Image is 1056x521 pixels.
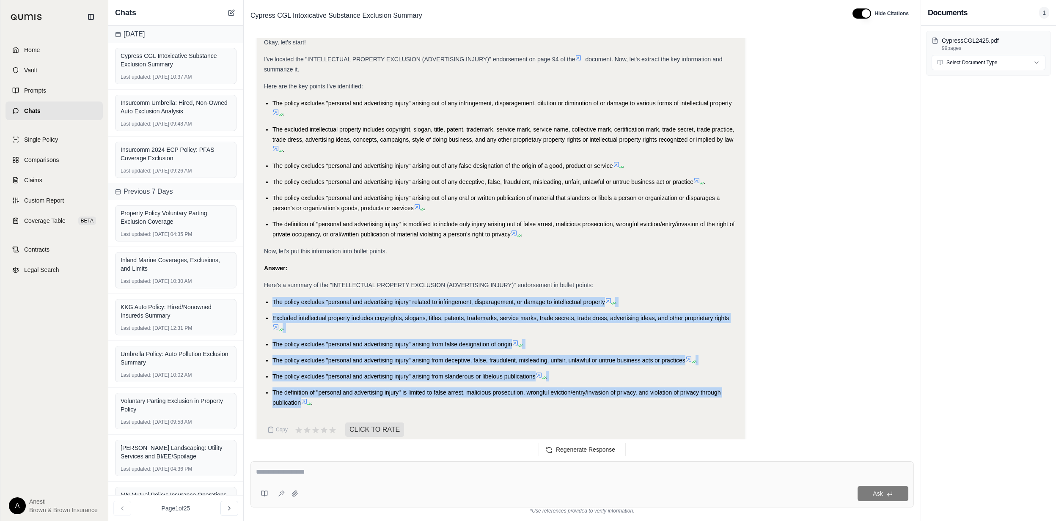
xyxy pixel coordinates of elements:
span: Ask [873,490,883,497]
span: Single Policy [24,135,58,144]
div: Previous 7 Days [108,183,243,200]
span: Copy [276,426,288,433]
span: Page 1 of 25 [162,504,190,513]
div: [DATE] 10:02 AM [121,372,231,378]
span: . [615,299,617,305]
span: Last updated: [121,372,151,378]
span: The policy excludes "personal and advertising injury" arising out of any deceptive, false, fraudu... [272,178,693,185]
p: 99 pages [942,45,1045,52]
span: Here are the key points I've identified: [264,83,363,90]
div: Umbrella Policy: Auto Pollution Exclusion Summary [121,350,231,367]
button: Copy [264,421,291,438]
span: . [283,110,284,117]
span: The policy excludes "personal and advertising injury" arising from slanderous or libelous publica... [272,373,536,380]
span: The policy excludes "personal and advertising injury" arising from false designation of origin [272,341,512,348]
span: Last updated: [121,231,151,238]
div: Inland Marine Coverages, Exclusions, and Limits [121,256,231,273]
span: The excluded intellectual property includes copyright, slogan, title, patent, trademark, service ... [272,126,734,143]
span: document. Now, let's extract the key information and summarize it. [264,56,723,73]
button: Regenerate Response [539,443,626,456]
span: Claims [24,176,42,184]
img: Qumis Logo [11,14,42,20]
a: Vault [5,61,103,80]
span: Regenerate Response [556,446,615,453]
a: Comparisons [5,151,103,169]
button: Collapse sidebar [84,10,98,24]
span: Last updated: [121,325,151,332]
span: Chats [24,107,41,115]
span: . [424,205,426,211]
span: BETA [78,217,96,225]
span: Last updated: [121,278,151,285]
h3: Documents [928,7,968,19]
button: New Chat [226,8,236,18]
div: A [9,497,26,514]
span: . [311,399,313,406]
span: Prompts [24,86,46,95]
span: Here's a summary of the "INTELLECTUAL PROPERTY EXCLUSION (ADVERTISING INJURY)" endorsement in bul... [264,282,593,288]
div: [DATE] 10:30 AM [121,278,231,285]
strong: Answer: [264,265,287,271]
span: Hide Citations [874,10,909,17]
div: [DATE] 09:48 AM [121,121,231,127]
span: . [283,146,284,153]
a: Home [5,41,103,59]
span: . [283,325,284,332]
span: Custom Report [24,196,64,205]
span: The definition of "personal and advertising injury" is limited to false arrest, malicious prosecu... [272,389,720,406]
div: [DATE] 09:58 AM [121,419,231,425]
div: [DATE] 04:36 PM [121,466,231,472]
a: Coverage TableBETA [5,211,103,230]
span: Last updated: [121,74,151,80]
a: Claims [5,171,103,189]
span: CLICK TO RATE [345,422,404,437]
div: [DATE] 09:26 AM [121,167,231,174]
span: Contracts [24,245,49,254]
span: . [522,341,524,348]
span: . [696,357,697,364]
div: Insurcomm Umbrella: Hired, Non-Owned Auto Exclusion Analysis [121,99,231,115]
span: 1 [1039,7,1049,19]
span: Comparisons [24,156,59,164]
span: Anesti [29,497,98,506]
span: Chats [115,7,136,19]
span: The definition of "personal and advertising injury" is modified to include only injury arising ou... [272,221,734,238]
a: Single Policy [5,130,103,149]
p: CypressCGL2425.pdf [942,36,1045,45]
span: . [546,373,547,380]
span: The policy excludes "personal and advertising injury" arising out of any false designation of the... [272,162,613,169]
div: [DATE] 04:35 PM [121,231,231,238]
span: The policy excludes "personal and advertising injury" related to infringement, disparagement, or ... [272,299,605,305]
span: Coverage Table [24,217,66,225]
span: . [623,162,625,169]
span: Excluded intellectual property includes copyrights, slogans, titles, patents, trademarks, service... [272,315,729,321]
div: [DATE] 12:31 PM [121,325,231,332]
div: [DATE] [108,26,243,43]
div: MN Mutual Policy: Insurance Operations Exclusion Summary [121,491,231,507]
span: Cypress CGL Intoxicative Substance Exclusion Summary [247,9,426,22]
div: KKG Auto Policy: Hired/Nonowned Insureds Summary [121,303,231,320]
button: CypressCGL2425.pdf99pages [932,36,1045,52]
span: Last updated: [121,419,151,425]
span: Now, let's put this information into bullet points. [264,248,387,255]
span: I've located the "INTELLECTUAL PROPERTY EXCLUSION (ADVERTISING INJURY)" endorsement on page 94 of... [264,56,575,63]
div: Voluntary Parting Exclusion in Property Policy [121,397,231,414]
span: Home [24,46,40,54]
span: Last updated: [121,167,151,174]
div: Insurcomm 2024 ECP Policy: PFAS Coverage Exclusion [121,145,231,162]
button: Ask [858,486,908,501]
span: Last updated: [121,121,151,127]
a: Legal Search [5,260,103,279]
span: Okay, let's start! [264,39,306,46]
div: Edit Title [247,9,842,22]
div: *Use references provided to verify information. [250,507,914,514]
span: The policy excludes "personal and advertising injury" arising from deceptive, false, fraudulent, ... [272,357,685,364]
span: The policy excludes "personal and advertising injury" arising out of any infringement, disparagem... [272,100,731,107]
span: Brown & Brown Insurance [29,506,98,514]
a: Prompts [5,81,103,100]
a: Custom Report [5,191,103,210]
span: . [704,178,705,185]
span: . [521,231,522,238]
span: Last updated: [121,466,151,472]
a: Contracts [5,240,103,259]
